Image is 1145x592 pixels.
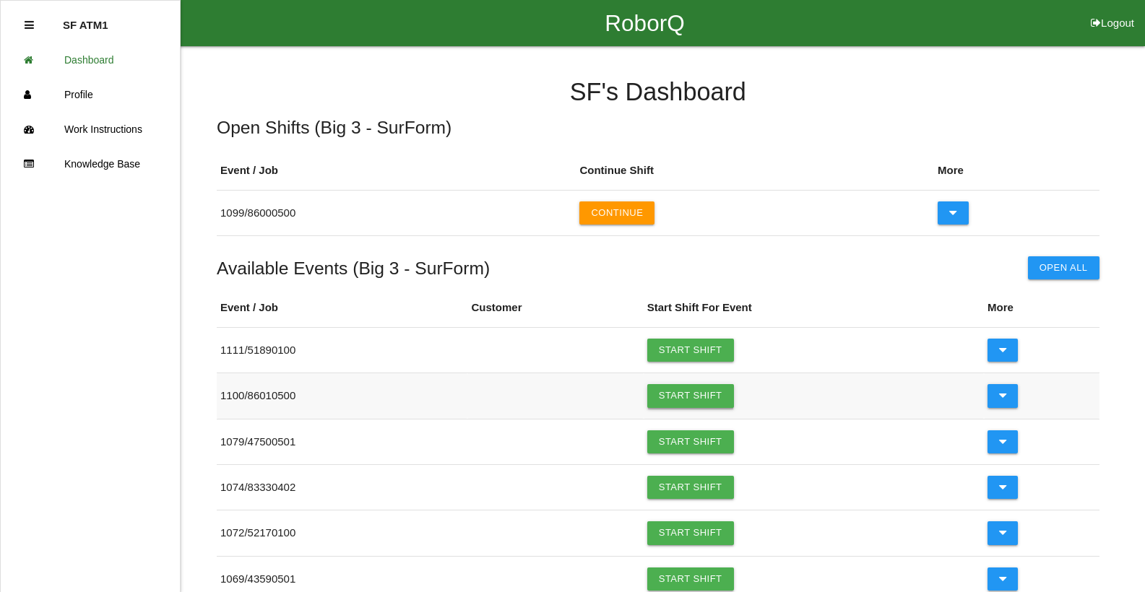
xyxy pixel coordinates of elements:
[934,152,1099,190] th: More
[217,327,467,373] td: 1111 / 51890100
[217,190,576,235] td: 1099 / 86000500
[217,79,1099,106] h4: SF 's Dashboard
[217,510,467,556] td: 1072 / 52170100
[1,147,180,181] a: Knowledge Base
[647,567,734,591] a: Start Shift
[644,289,984,327] th: Start Shift For Event
[576,152,934,190] th: Continue Shift
[647,384,734,407] a: Start Shift
[647,476,734,499] a: Start Shift
[217,152,576,190] th: Event / Job
[217,258,490,278] h5: Available Events ( Big 3 - SurForm )
[217,419,467,464] td: 1079 / 47500501
[1,112,180,147] a: Work Instructions
[1028,256,1099,279] button: Open All
[467,289,643,327] th: Customer
[1,77,180,112] a: Profile
[647,521,734,544] a: Start Shift
[63,8,108,31] p: SF ATM1
[217,465,467,510] td: 1074 / 83330402
[579,201,654,225] button: Continue
[217,373,467,419] td: 1100 / 86010500
[217,289,467,327] th: Event / Job
[647,339,734,362] a: Start Shift
[647,430,734,453] a: Start Shift
[1,43,180,77] a: Dashboard
[984,289,1099,327] th: More
[217,118,1099,137] h5: Open Shifts ( Big 3 - SurForm )
[25,8,34,43] div: Close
